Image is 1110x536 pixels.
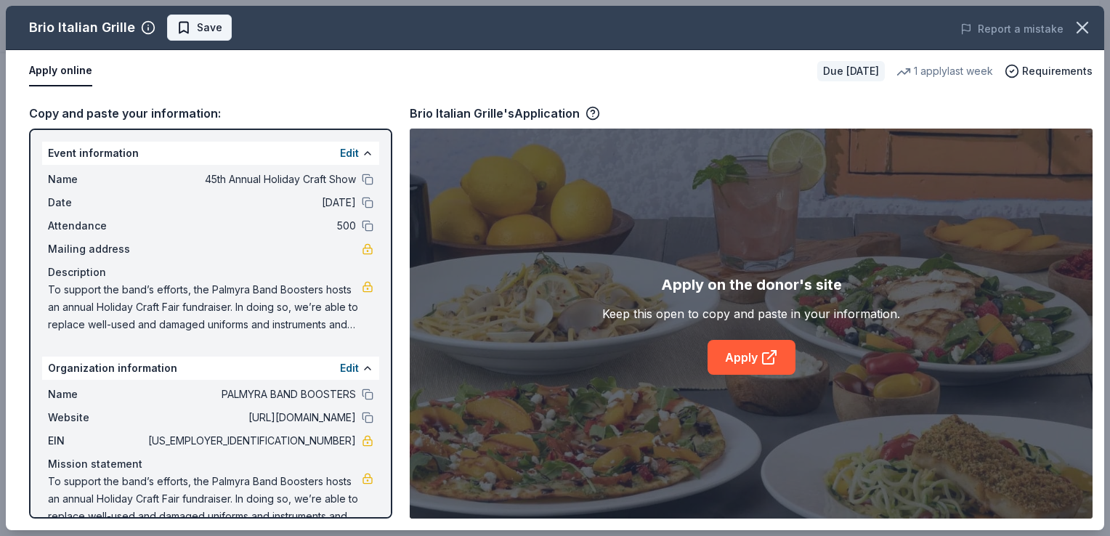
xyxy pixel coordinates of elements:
[602,305,900,322] div: Keep this open to copy and paste in your information.
[48,217,145,235] span: Attendance
[42,142,379,165] div: Event information
[708,340,795,375] a: Apply
[896,62,993,80] div: 1 apply last week
[145,409,356,426] span: [URL][DOMAIN_NAME]
[145,386,356,403] span: PALMYRA BAND BOOSTERS
[48,171,145,188] span: Name
[145,217,356,235] span: 500
[410,104,600,123] div: Brio Italian Grille's Application
[661,273,842,296] div: Apply on the donor's site
[145,194,356,211] span: [DATE]
[340,360,359,377] button: Edit
[48,264,373,281] div: Description
[48,409,145,426] span: Website
[48,473,362,525] span: To support the band’s efforts, the Palmyra Band Boosters hosts an annual Holiday Craft Fair fundr...
[817,61,885,81] div: Due [DATE]
[1005,62,1093,80] button: Requirements
[29,16,135,39] div: Brio Italian Grille
[145,171,356,188] span: 45th Annual Holiday Craft Show
[29,104,392,123] div: Copy and paste your information:
[167,15,232,41] button: Save
[48,432,145,450] span: EIN
[48,386,145,403] span: Name
[960,20,1064,38] button: Report a mistake
[340,145,359,162] button: Edit
[1022,62,1093,80] span: Requirements
[48,240,145,258] span: Mailing address
[48,281,362,333] span: To support the band’s efforts, the Palmyra Band Boosters hosts an annual Holiday Craft Fair fundr...
[48,455,373,473] div: Mission statement
[145,432,356,450] span: [US_EMPLOYER_IDENTIFICATION_NUMBER]
[48,194,145,211] span: Date
[197,19,222,36] span: Save
[42,357,379,380] div: Organization information
[29,56,92,86] button: Apply online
